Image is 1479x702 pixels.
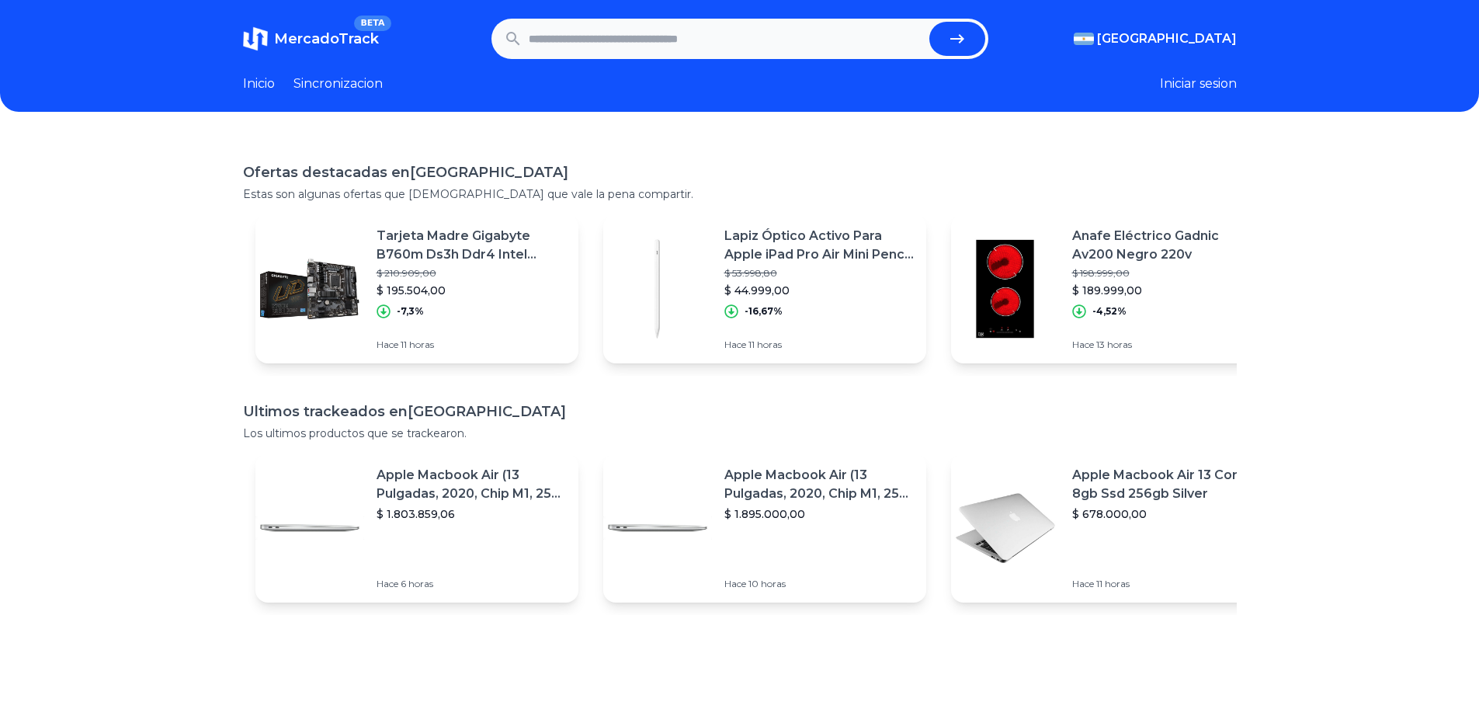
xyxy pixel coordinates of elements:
p: -7,3% [397,305,424,318]
span: MercadoTrack [274,30,379,47]
img: Featured image [603,235,712,343]
p: Apple Macbook Air (13 Pulgadas, 2020, Chip M1, 256 Gb De Ssd, 8 Gb De Ram) - Plata [724,466,914,503]
h1: Ofertas destacadas en [GEOGRAPHIC_DATA] [243,162,1237,183]
img: Featured image [255,235,364,343]
button: Iniciar sesion [1160,75,1237,93]
p: Tarjeta Madre Gigabyte B760m Ds3h Ddr4 Intel Lga1700 [377,227,566,264]
p: -4,52% [1092,305,1127,318]
img: MercadoTrack [243,26,268,51]
p: $ 1.803.859,06 [377,506,566,522]
span: [GEOGRAPHIC_DATA] [1097,30,1237,48]
p: $ 1.895.000,00 [724,506,914,522]
p: $ 198.999,00 [1072,267,1262,280]
p: Los ultimos productos que se trackearon. [243,426,1237,441]
p: $ 210.909,00 [377,267,566,280]
a: Inicio [243,75,275,93]
a: Featured imageTarjeta Madre Gigabyte B760m Ds3h Ddr4 Intel Lga1700$ 210.909,00$ 195.504,00-7,3%Ha... [255,214,578,363]
p: Apple Macbook Air (13 Pulgadas, 2020, Chip M1, 256 Gb De Ssd, 8 Gb De Ram) - Plata [377,466,566,503]
a: Featured imageLapiz Óptico Activo Para Apple iPad Pro Air Mini Pencil 2gen$ 53.998,80$ 44.999,00-... [603,214,926,363]
a: Sincronizacion [293,75,383,93]
p: Hace 11 horas [1072,578,1262,590]
a: Featured imageApple Macbook Air (13 Pulgadas, 2020, Chip M1, 256 Gb De Ssd, 8 Gb De Ram) - Plata$... [255,454,578,603]
p: $ 189.999,00 [1072,283,1262,298]
p: -16,67% [745,305,783,318]
a: Featured imageApple Macbook Air (13 Pulgadas, 2020, Chip M1, 256 Gb De Ssd, 8 Gb De Ram) - Plata$... [603,454,926,603]
a: Featured imageApple Macbook Air 13 Core I5 8gb Ssd 256gb Silver$ 678.000,00Hace 11 horas [951,454,1274,603]
p: Hace 13 horas [1072,339,1262,351]
img: Featured image [603,474,712,582]
span: BETA [354,16,391,31]
button: [GEOGRAPHIC_DATA] [1074,30,1237,48]
p: Hace 10 horas [724,578,914,590]
p: $ 195.504,00 [377,283,566,298]
p: $ 678.000,00 [1072,506,1262,522]
p: $ 53.998,80 [724,267,914,280]
p: Anafe Eléctrico Gadnic Av200 Negro 220v [1072,227,1262,264]
a: MercadoTrackBETA [243,26,379,51]
p: Hace 11 horas [724,339,914,351]
img: Featured image [951,474,1060,582]
p: Hace 6 horas [377,578,566,590]
a: Featured imageAnafe Eléctrico Gadnic Av200 Negro 220v$ 198.999,00$ 189.999,00-4,52%Hace 13 horas [951,214,1274,363]
img: Featured image [255,474,364,582]
p: Hace 11 horas [377,339,566,351]
img: Argentina [1074,33,1094,45]
h1: Ultimos trackeados en [GEOGRAPHIC_DATA] [243,401,1237,422]
p: Lapiz Óptico Activo Para Apple iPad Pro Air Mini Pencil 2gen [724,227,914,264]
p: $ 44.999,00 [724,283,914,298]
p: Estas son algunas ofertas que [DEMOGRAPHIC_DATA] que vale la pena compartir. [243,186,1237,202]
img: Featured image [951,235,1060,343]
p: Apple Macbook Air 13 Core I5 8gb Ssd 256gb Silver [1072,466,1262,503]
